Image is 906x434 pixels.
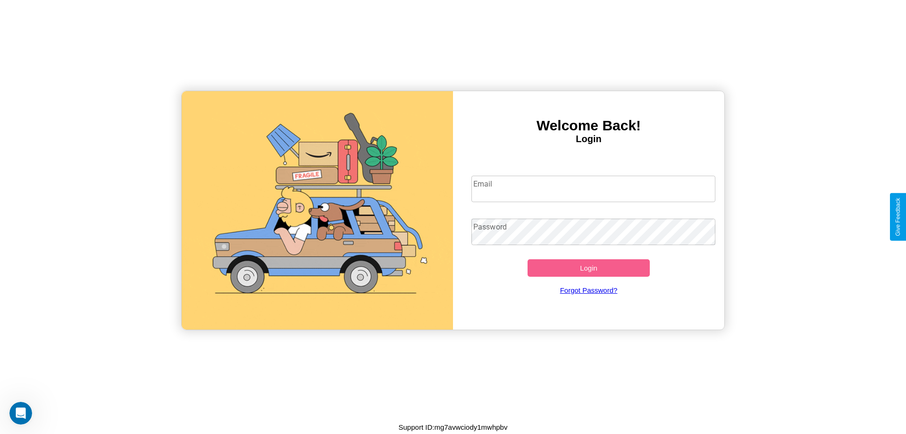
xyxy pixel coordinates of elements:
h3: Welcome Back! [453,118,724,134]
h4: Login [453,134,724,145]
img: gif [182,91,453,330]
iframe: Intercom live chat [9,402,32,425]
button: Login [528,259,650,277]
a: Forgot Password? [467,277,711,304]
div: Give Feedback [895,198,901,236]
p: Support ID: mg7avwciody1mwhpbv [399,421,508,434]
